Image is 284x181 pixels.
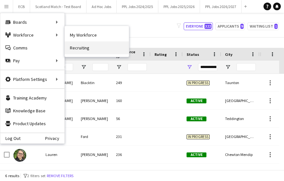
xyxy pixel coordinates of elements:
a: My Workforce [65,29,129,41]
span: City [225,52,232,57]
input: First Name Filter Input [57,63,73,71]
button: Waiting list1 [247,22,279,30]
button: Applicants9 [215,22,245,30]
div: 249 [112,74,151,91]
a: Comms [0,41,64,54]
span: In progress [187,134,210,139]
div: Boards [0,16,64,29]
div: Teddington [221,110,260,127]
button: Scotland Match - Test Board [30,0,87,13]
span: Active [187,152,206,157]
div: 231 [112,128,151,145]
div: Pay [0,54,64,67]
input: Last Name Filter Input [92,63,108,71]
span: Active [187,116,206,121]
span: Active [187,99,206,103]
button: Ad Hoc Jobs [87,0,117,13]
span: In progress [187,81,210,85]
input: Workforce ID Filter Input [128,63,147,71]
div: Ford [77,128,112,145]
a: Training Academy [0,91,64,104]
a: Log Out [0,136,21,141]
button: Open Filter Menu [81,64,87,70]
span: 1 [274,24,278,29]
div: [PERSON_NAME] [77,146,112,163]
button: Open Filter Menu [225,64,231,70]
span: 2 filters set [27,173,46,178]
div: Taunton [221,74,260,91]
button: PPL Jobs 2024/2025 [117,0,158,13]
div: [PERSON_NAME] [77,92,112,109]
div: Lauren [42,146,77,163]
button: Open Filter Menu [187,64,192,70]
div: Workforce [0,29,64,41]
span: Rating [155,52,167,57]
div: 160 [112,92,151,109]
div: 236 [112,146,151,163]
a: Privacy [45,136,64,141]
a: Product Updates [0,117,64,130]
a: Recruiting [65,41,129,54]
div: 56 [112,110,151,127]
div: Blacktin [77,74,112,91]
a: Knowledge Base [0,104,64,117]
button: ECB [13,0,30,13]
span: Status [187,52,199,57]
div: [GEOGRAPHIC_DATA] [221,92,260,109]
span: 9 [240,24,244,29]
input: City Filter Input [237,63,256,71]
span: 322 [205,24,212,29]
div: Chewton Mendip [221,146,260,163]
img: Lauren Gore [13,149,26,162]
button: Remove filters [46,172,75,179]
div: Platform Settings [0,73,64,86]
div: [PERSON_NAME] [77,110,112,127]
div: [GEOGRAPHIC_DATA] [221,128,260,145]
button: PPL Jobs 2026/2027 [200,0,242,13]
button: Everyone322 [184,22,213,30]
button: Open Filter Menu [116,64,122,70]
button: PPL Jobs 2025/2026 [158,0,200,13]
